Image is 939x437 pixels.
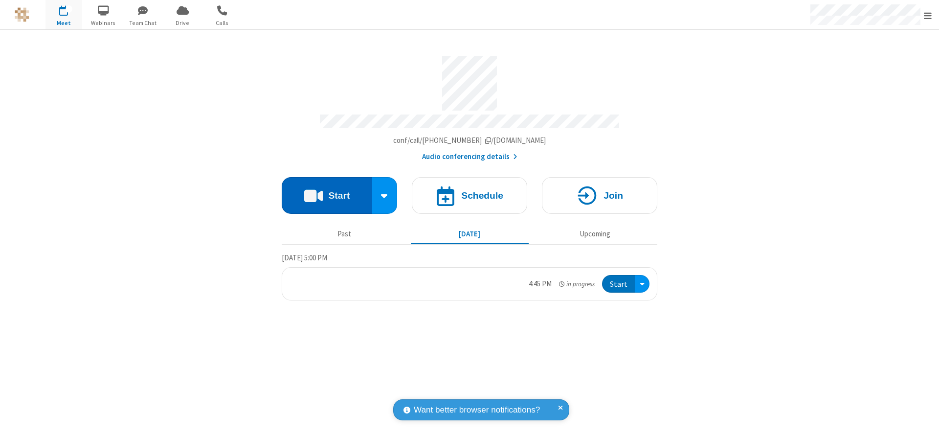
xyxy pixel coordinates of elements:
[602,275,635,293] button: Start
[536,225,654,243] button: Upcoming
[604,191,623,200] h4: Join
[414,404,540,416] span: Want better browser notifications?
[282,252,657,301] section: Today's Meetings
[393,135,546,146] button: Copy my meeting room linkCopy my meeting room link
[411,225,529,243] button: [DATE]
[66,5,72,13] div: 1
[635,275,649,293] div: Open menu
[282,253,327,262] span: [DATE] 5:00 PM
[393,136,546,145] span: Copy my meeting room link
[286,225,403,243] button: Past
[542,177,657,214] button: Join
[204,19,241,27] span: Calls
[461,191,503,200] h4: Schedule
[328,191,350,200] h4: Start
[422,151,517,162] button: Audio conferencing details
[372,177,398,214] div: Start conference options
[45,19,82,27] span: Meet
[125,19,161,27] span: Team Chat
[559,279,595,289] em: in progress
[282,48,657,162] section: Account details
[282,177,372,214] button: Start
[412,177,527,214] button: Schedule
[164,19,201,27] span: Drive
[915,412,932,430] iframe: Chat
[85,19,122,27] span: Webinars
[15,7,29,22] img: QA Selenium DO NOT DELETE OR CHANGE
[529,278,552,290] div: 4:45 PM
